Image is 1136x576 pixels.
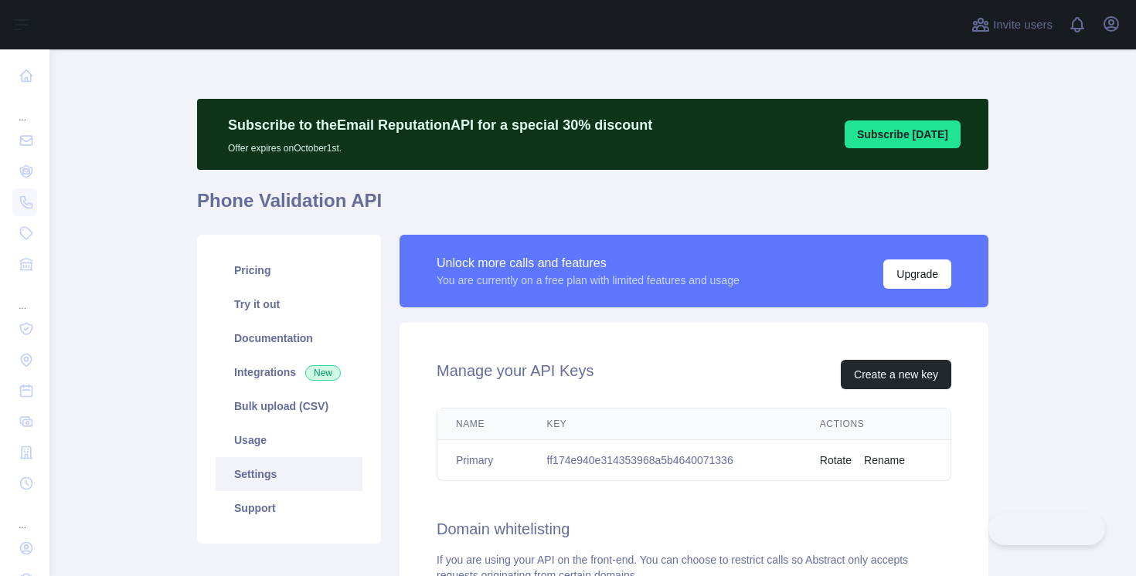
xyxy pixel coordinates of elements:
a: Usage [216,423,362,457]
button: Subscribe [DATE] [845,120,961,148]
div: ... [12,500,37,531]
a: Pricing [216,253,362,287]
a: Try it out [216,287,362,321]
iframe: Toggle Customer Support [988,513,1105,545]
button: Rename [864,452,905,468]
th: Name [437,408,529,440]
button: Create a new key [841,360,951,389]
a: Settings [216,457,362,491]
button: Invite users [968,12,1056,37]
div: ... [12,93,37,124]
a: Bulk upload (CSV) [216,389,362,423]
p: Offer expires on October 1st. [228,136,652,154]
a: Documentation [216,321,362,355]
a: Support [216,491,362,525]
h2: Domain whitelisting [437,518,951,540]
div: You are currently on a free plan with limited features and usage [437,273,740,288]
th: Actions [801,408,951,440]
th: Key [529,408,801,440]
span: New [305,365,341,381]
div: ... [12,281,37,312]
h1: Phone Validation API [197,188,988,225]
span: Invite users [993,16,1053,34]
button: Rotate [820,452,852,468]
td: ff174e940e314353968a5b4640071336 [529,440,801,481]
a: Integrations New [216,355,362,389]
p: Subscribe to the Email Reputation API for a special 30 % discount [228,114,652,136]
h2: Manage your API Keys [437,360,594,389]
div: Unlock more calls and features [437,254,740,273]
button: Upgrade [883,259,951,289]
td: Primary [437,440,529,481]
